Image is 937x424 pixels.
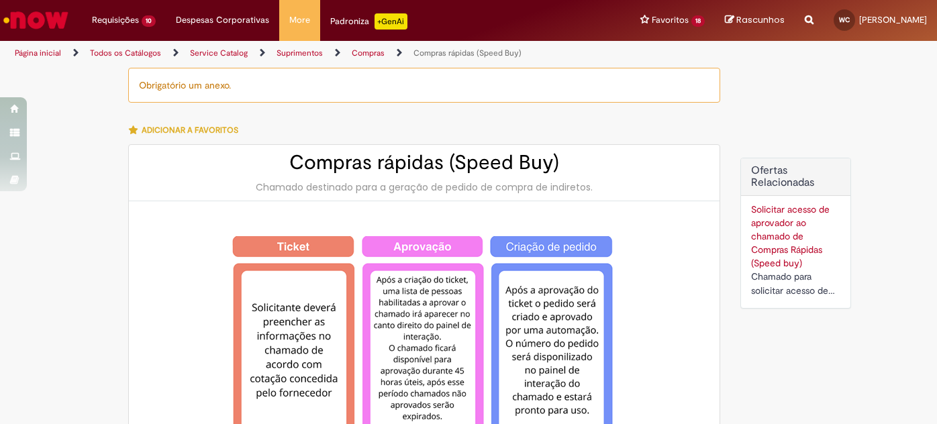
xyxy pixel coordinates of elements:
a: Todos os Catálogos [90,48,161,58]
div: Ofertas Relacionadas [740,158,851,309]
div: Padroniza [330,13,407,30]
a: Service Catalog [190,48,248,58]
a: Suprimentos [277,48,323,58]
div: Chamado para solicitar acesso de aprovador ao ticket de Speed buy [751,270,840,298]
a: Rascunhos [725,14,785,27]
a: Compras rápidas (Speed Buy) [413,48,522,58]
a: Solicitar acesso de aprovador ao chamado de Compras Rápidas (Speed buy) [751,203,830,269]
img: ServiceNow [1,7,70,34]
div: Obrigatório um anexo. [128,68,720,103]
button: Adicionar a Favoritos [128,116,246,144]
a: Compras [352,48,385,58]
div: Chamado destinado para a geração de pedido de compra de indiretos. [142,180,706,194]
span: 18 [691,15,705,27]
span: [PERSON_NAME] [859,14,927,25]
span: Despesas Corporativas [176,13,269,27]
h2: Ofertas Relacionadas [751,165,840,189]
a: Página inicial [15,48,61,58]
span: Requisições [92,13,139,27]
span: WC [839,15,850,24]
span: Rascunhos [736,13,785,26]
p: +GenAi [375,13,407,30]
span: 10 [142,15,156,27]
h2: Compras rápidas (Speed Buy) [142,152,706,174]
ul: Trilhas de página [10,41,615,66]
span: Favoritos [652,13,689,27]
span: Adicionar a Favoritos [142,125,238,136]
span: More [289,13,310,27]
